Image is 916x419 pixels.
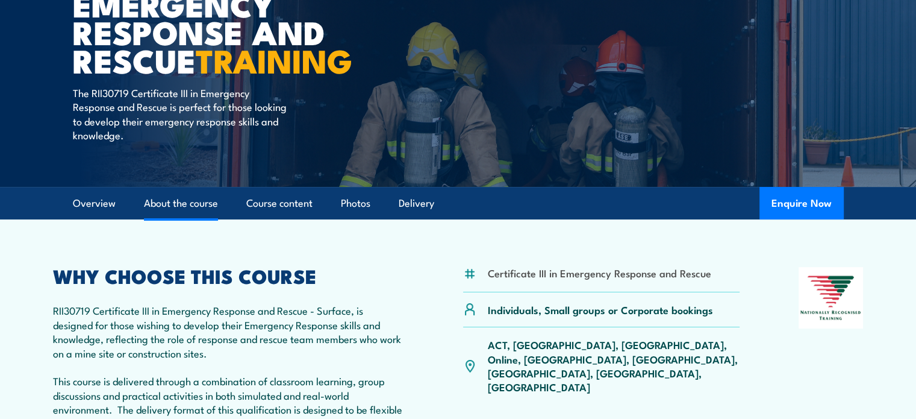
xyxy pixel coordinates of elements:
[488,303,713,317] p: Individuals, Small groups or Corporate bookings
[144,187,218,219] a: About the course
[399,187,434,219] a: Delivery
[759,187,844,219] button: Enquire Now
[246,187,313,219] a: Course content
[73,187,116,219] a: Overview
[488,338,740,394] p: ACT, [GEOGRAPHIC_DATA], [GEOGRAPHIC_DATA], Online, [GEOGRAPHIC_DATA], [GEOGRAPHIC_DATA], [GEOGRAP...
[488,266,711,280] li: Certificate III in Emergency Response and Rescue
[73,86,293,142] p: The RII30719 Certificate III in Emergency Response and Rescue is perfect for those looking to dev...
[196,34,352,84] strong: TRAINING
[341,187,370,219] a: Photos
[53,267,405,284] h2: WHY CHOOSE THIS COURSE
[799,267,864,329] img: Nationally Recognised Training logo.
